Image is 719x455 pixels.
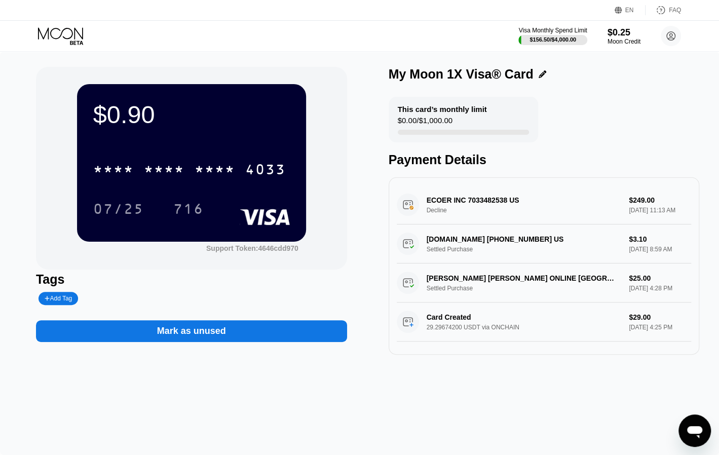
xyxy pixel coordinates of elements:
[518,27,587,45] div: Visa Monthly Spend Limit$156.50/$4,000.00
[36,310,347,342] div: Mark as unused
[529,36,576,43] div: $156.50 / $4,000.00
[398,116,452,130] div: $0.00 / $1,000.00
[398,105,487,113] div: This card’s monthly limit
[646,5,681,15] div: FAQ
[36,272,347,287] div: Tags
[678,414,711,447] iframe: Button to launch messaging window
[166,196,211,221] div: 716
[157,325,226,337] div: Mark as unused
[86,196,152,221] div: 07/25
[669,7,681,14] div: FAQ
[39,292,78,305] div: Add Tag
[206,244,298,252] div: Support Token: 4646cdd970
[389,67,534,82] div: My Moon 1X Visa® Card
[206,244,298,252] div: Support Token:4646cdd970
[608,27,640,45] div: $0.25Moon Credit
[93,100,290,129] div: $0.90
[45,295,72,302] div: Add Tag
[245,163,286,179] div: 4033
[518,27,587,34] div: Visa Monthly Spend Limit
[389,153,700,167] div: Payment Details
[615,5,646,15] div: EN
[93,202,144,218] div: 07/25
[625,7,634,14] div: EN
[173,202,204,218] div: 716
[608,38,640,45] div: Moon Credit
[608,27,640,38] div: $0.25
